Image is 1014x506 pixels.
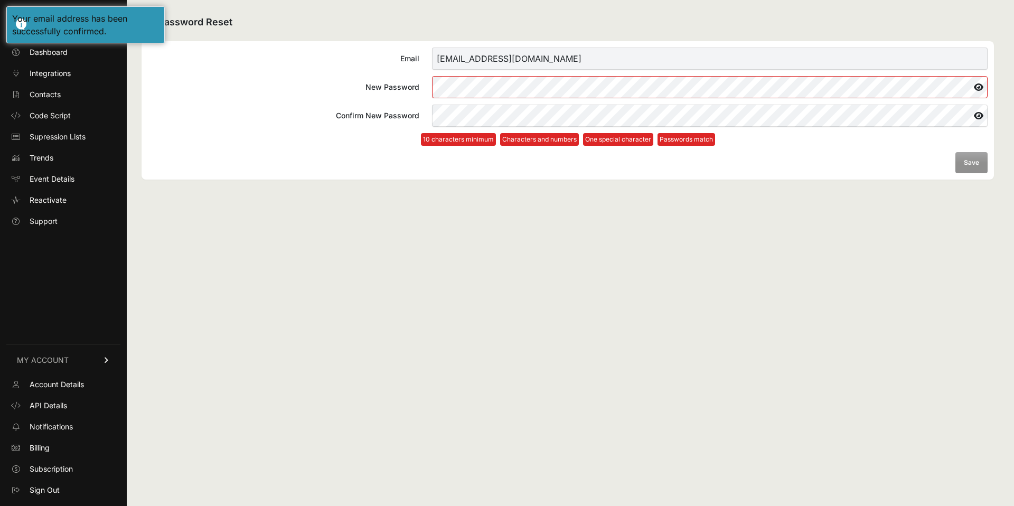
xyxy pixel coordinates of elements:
[30,89,61,100] span: Contacts
[30,443,50,453] span: Billing
[30,379,84,390] span: Account Details
[6,128,120,145] a: Supression Lists
[6,171,120,188] a: Event Details
[432,48,988,70] input: Email
[6,344,120,376] a: MY ACCOUNT
[30,132,86,142] span: Supression Lists
[30,68,71,79] span: Integrations
[6,418,120,435] a: Notifications
[6,107,120,124] a: Code Script
[30,195,67,205] span: Reactivate
[30,485,60,495] span: Sign Out
[30,110,71,121] span: Code Script
[583,133,653,146] li: One special character
[12,12,159,38] div: Your email address has been successfully confirmed.
[148,110,419,121] div: Confirm New Password
[6,65,120,82] a: Integrations
[6,376,120,393] a: Account Details
[6,397,120,414] a: API Details
[30,421,73,432] span: Notifications
[148,53,419,64] div: Email
[6,149,120,166] a: Trends
[148,82,419,92] div: New Password
[432,76,988,98] input: New Password
[421,133,496,146] li: 10 characters minimum
[6,44,120,61] a: Dashboard
[30,174,74,184] span: Event Details
[6,482,120,499] a: Sign Out
[432,105,988,127] input: Confirm New Password
[500,133,579,146] li: Characters and numbers
[658,133,715,146] li: Passwords match
[30,153,53,163] span: Trends
[30,216,58,227] span: Support
[142,15,994,31] h2: Password Reset
[6,192,120,209] a: Reactivate
[30,400,67,411] span: API Details
[6,213,120,230] a: Support
[30,464,73,474] span: Subscription
[30,47,68,58] span: Dashboard
[6,439,120,456] a: Billing
[6,86,120,103] a: Contacts
[17,355,69,366] span: MY ACCOUNT
[6,461,120,477] a: Subscription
